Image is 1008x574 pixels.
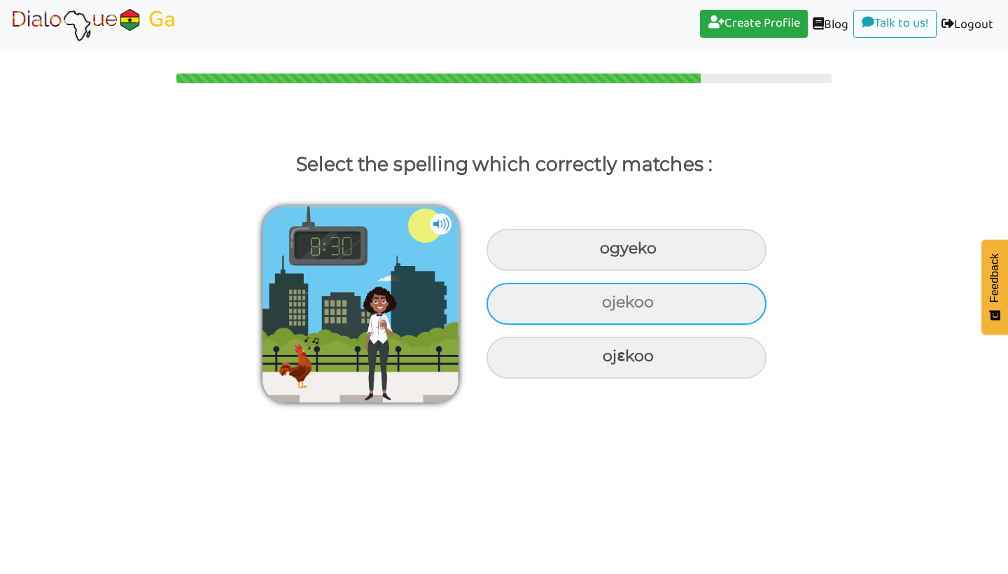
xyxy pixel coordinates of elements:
[853,10,937,38] a: Talk to us!
[988,253,1001,302] span: Feedback
[981,239,1008,335] button: Feedback - Show survey
[10,8,178,43] img: Select Course Page
[486,283,766,325] div: ojekoo
[937,10,998,41] a: Logout
[700,10,808,38] a: Create Profile
[25,148,983,181] p: Select the spelling which correctly matches :
[430,213,451,234] img: cuNL5YgAAAABJRU5ErkJggg==
[262,206,458,402] img: mema_wo_akye.png
[808,10,853,41] a: Blog
[486,337,766,379] div: ojɛkoo
[486,229,766,271] div: ogyeko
